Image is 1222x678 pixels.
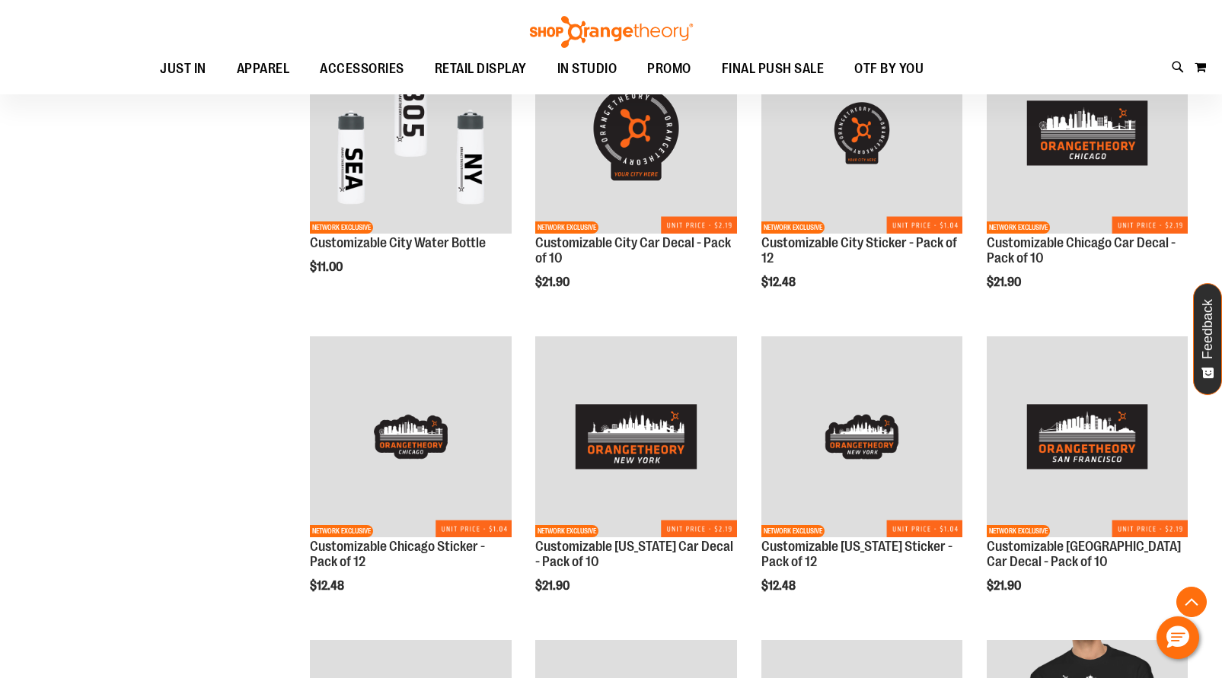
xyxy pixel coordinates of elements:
[528,16,695,48] img: Shop Orangetheory
[761,275,798,289] span: $12.48
[310,539,485,569] a: Customizable Chicago Sticker - Pack of 12
[310,525,373,537] span: NETWORK EXCLUSIVE
[535,33,736,234] img: Product image for Customizable City Car Decal - 10 PK
[420,52,542,86] a: RETAIL DISPLAY
[987,221,1050,234] span: NETWORK EXCLUSIVE
[535,336,736,537] img: Product image for Customizable New York Car Decal - 10 PK
[305,52,420,87] a: ACCESSORIES
[557,52,617,86] span: IN STUDIO
[761,336,962,537] img: Product image for Customizable New York Sticker - 12 PK
[435,52,527,86] span: RETAIL DISPLAY
[310,336,511,540] a: Product image for Customizable Chicago Sticker - 12 PKNETWORK EXCLUSIVE
[761,33,962,236] a: Product image for Customizable City Sticker - 12 PKNETWORK EXCLUSIVE
[535,525,598,537] span: NETWORK EXCLUSIVE
[535,221,598,234] span: NETWORK EXCLUSIVE
[310,336,511,537] img: Product image for Customizable Chicago Sticker - 12 PK
[535,336,736,540] a: Product image for Customizable New York Car Decal - 10 PKNETWORK EXCLUSIVE
[839,52,939,87] a: OTF BY YOU
[310,33,511,236] a: Customizable City Water Bottle primary imageNETWORK EXCLUSIVE
[722,52,825,86] span: FINAL PUSH SALE
[237,52,290,86] span: APPAREL
[987,539,1181,569] a: Customizable [GEOGRAPHIC_DATA] Car Decal - Pack of 10
[535,539,733,569] a: Customizable [US_STATE] Car Decal - Pack of 10
[979,25,1195,328] div: product
[535,275,572,289] span: $21.90
[320,52,404,86] span: ACCESSORIES
[987,336,1188,540] a: Product image for Customizable San Francisco Car Decal - 10 PKNETWORK EXCLUSIVE
[1157,616,1199,659] button: Hello, have a question? Let’s chat.
[302,25,518,313] div: product
[160,52,206,86] span: JUST IN
[754,329,970,632] div: product
[528,329,744,632] div: product
[528,25,744,328] div: product
[987,336,1188,537] img: Product image for Customizable San Francisco Car Decal - 10 PK
[222,52,305,87] a: APPAREL
[632,52,707,87] a: PROMO
[761,33,962,234] img: Product image for Customizable City Sticker - 12 PK
[761,336,962,540] a: Product image for Customizable New York Sticker - 12 PKNETWORK EXCLUSIVE
[761,525,825,537] span: NETWORK EXCLUSIVE
[647,52,691,86] span: PROMO
[535,579,572,593] span: $21.90
[987,525,1050,537] span: NETWORK EXCLUSIVE
[310,260,345,274] span: $11.00
[535,33,736,236] a: Product image for Customizable City Car Decal - 10 PKNETWORK EXCLUSIVE
[761,579,798,593] span: $12.48
[854,52,924,86] span: OTF BY YOU
[761,539,952,569] a: Customizable [US_STATE] Sticker - Pack of 12
[987,235,1176,266] a: Customizable Chicago Car Decal - Pack of 10
[310,221,373,234] span: NETWORK EXCLUSIVE
[542,52,633,87] a: IN STUDIO
[535,235,731,266] a: Customizable City Car Decal - Pack of 10
[302,329,518,632] div: product
[987,275,1023,289] span: $21.90
[979,329,1195,632] div: product
[987,33,1188,236] a: Product image for Customizable Chicago Car Decal - 10 PKNETWORK EXCLUSIVE
[761,235,957,266] a: Customizable City Sticker - Pack of 12
[1176,587,1207,617] button: Back To Top
[761,221,825,234] span: NETWORK EXCLUSIVE
[707,52,840,87] a: FINAL PUSH SALE
[754,25,970,328] div: product
[310,33,511,234] img: Customizable City Water Bottle primary image
[145,52,222,87] a: JUST IN
[987,33,1188,234] img: Product image for Customizable Chicago Car Decal - 10 PK
[310,235,486,250] a: Customizable City Water Bottle
[1193,283,1222,395] button: Feedback - Show survey
[987,579,1023,593] span: $21.90
[310,579,346,593] span: $12.48
[1201,299,1215,359] span: Feedback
